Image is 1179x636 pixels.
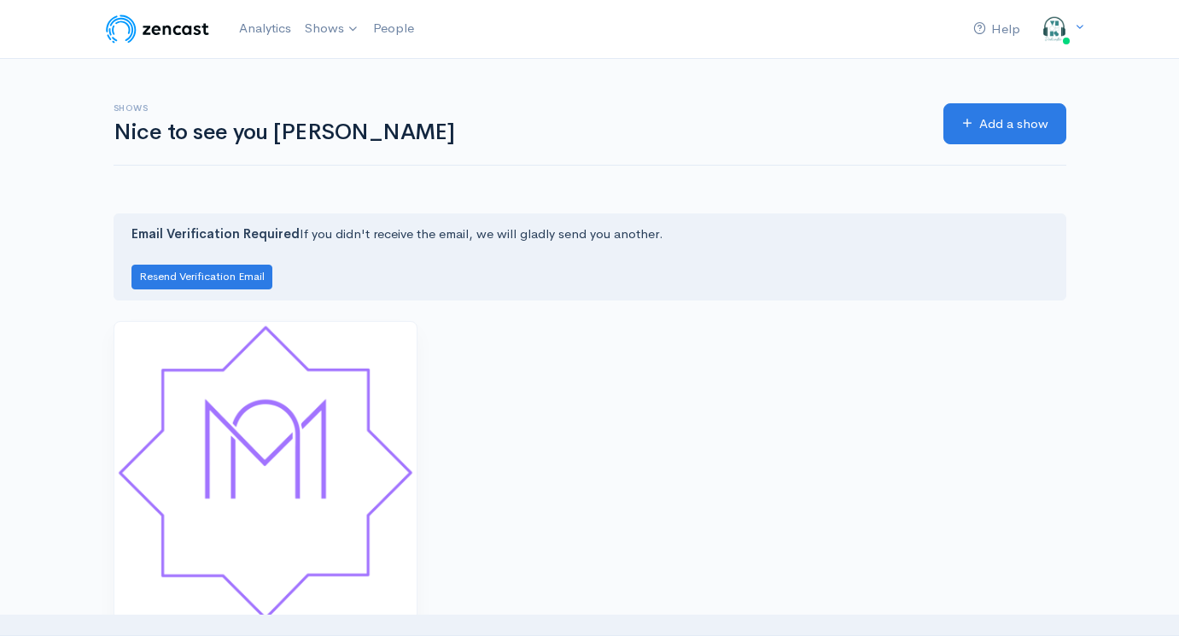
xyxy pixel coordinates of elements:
div: If you didn't receive the email, we will gladly send you another. [114,213,1066,300]
strong: Email Verification Required [131,225,300,242]
a: People [366,10,421,47]
img: ... [1037,12,1071,46]
h6: Shows [114,103,923,113]
a: Help [966,11,1027,48]
a: Shows [298,10,366,48]
button: Resend Verification Email [131,265,272,289]
img: ZenCast Logo [103,12,212,46]
h1: Nice to see you [PERSON_NAME] [114,120,923,145]
a: Add a show [943,103,1066,145]
img: Fredagsbøn på dansk [114,322,417,624]
a: Analytics [232,10,298,47]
